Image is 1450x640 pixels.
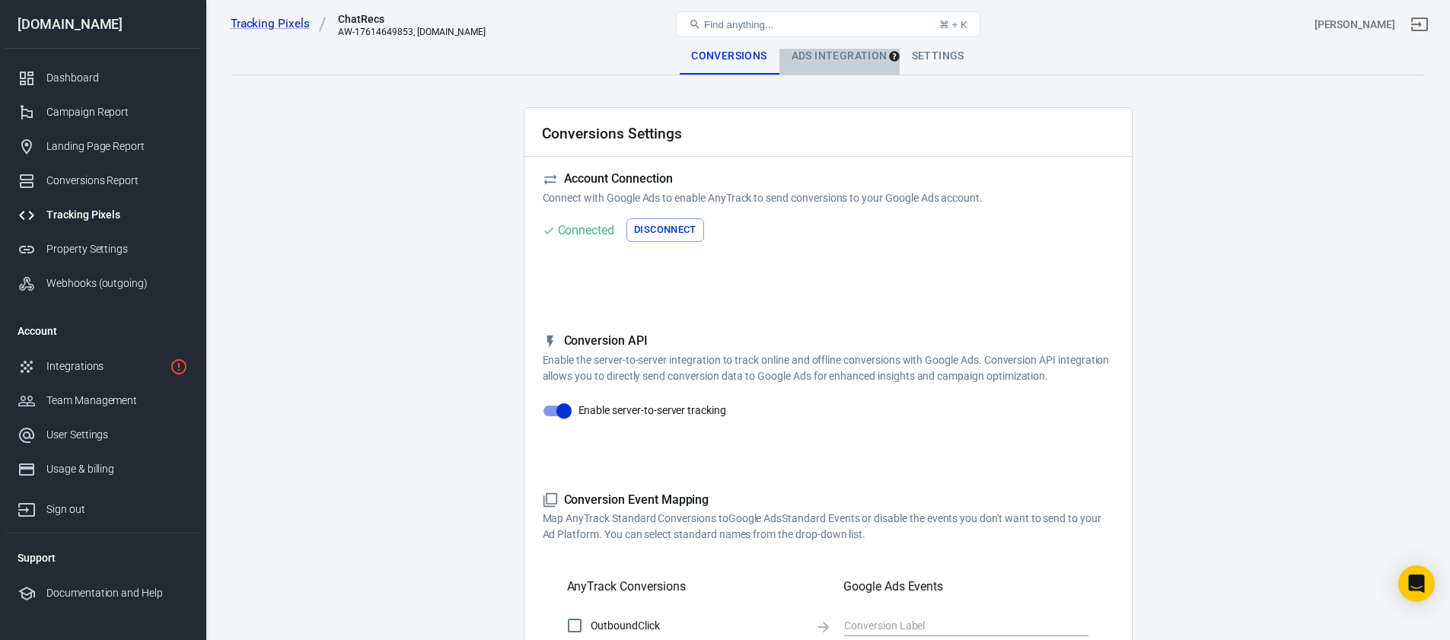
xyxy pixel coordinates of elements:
div: Documentation and Help [46,585,188,601]
a: Property Settings [5,232,200,266]
h5: Account Connection [543,171,1114,187]
div: Usage & billing [46,461,188,477]
div: Property Settings [46,241,188,257]
div: User Settings [46,427,188,443]
div: Webhooks (outgoing) [46,275,188,291]
li: Account [5,313,200,349]
a: Webhooks (outgoing) [5,266,200,301]
span: OutboundClick [591,618,803,634]
div: Integrations [46,358,164,374]
a: Sign out [1401,6,1438,43]
div: Team Management [46,393,188,409]
a: Team Management [5,384,200,418]
a: Dashboard [5,61,200,95]
svg: 5 networks not verified yet [170,358,188,376]
a: Tracking Pixels [231,16,327,32]
a: Tracking Pixels [5,198,200,232]
div: ChatRecs [338,11,486,27]
span: Find anything... [704,19,773,30]
a: Conversions Report [5,164,200,198]
h5: Conversion Event Mapping [543,492,1114,508]
a: Sign out [5,486,200,527]
div: Landing Page Report [46,139,188,154]
div: Conversions [679,38,779,75]
li: Support [5,540,200,576]
div: ⌘ + K [939,19,967,30]
div: [DOMAIN_NAME] [5,18,200,31]
a: Campaign Report [5,95,200,129]
div: Account id: 2Wh9Wd14 [1315,17,1395,33]
a: Landing Page Report [5,129,200,164]
h5: AnyTrack Conversions [567,579,686,594]
div: Settings [900,38,977,75]
h5: Conversion API [543,333,1114,349]
div: Conversions Report [46,173,188,189]
button: Disconnect [626,218,704,242]
div: Dashboard [46,70,188,86]
div: Connected [558,221,615,240]
h2: Conversions Settings [542,126,682,142]
button: Find anything...⌘ + K [676,11,980,37]
div: Campaign Report [46,104,188,120]
a: Integrations [5,349,200,384]
p: Connect with Google Ads to enable AnyTrack to send conversions to your Google Ads account. [543,190,1114,206]
a: User Settings [5,418,200,452]
input: Conversion Label [844,616,1066,635]
div: Tooltip anchor [888,49,901,63]
span: Enable server-to-server tracking [578,403,726,419]
div: Sign out [46,501,188,517]
a: Usage & billing [5,452,200,486]
p: Map AnyTrack Standard Conversions to Google Ads Standard Events or disable the events you don't w... [543,511,1114,543]
div: Tracking Pixels [46,207,188,223]
p: Enable the server-to-server integration to track online and offline conversions with Google Ads. ... [543,352,1114,384]
h5: Google Ads Events [843,579,1088,594]
div: Open Intercom Messenger [1398,565,1435,602]
div: Ads Integration [779,38,900,75]
div: AW-17614649853, chatrecs.com [338,27,486,37]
